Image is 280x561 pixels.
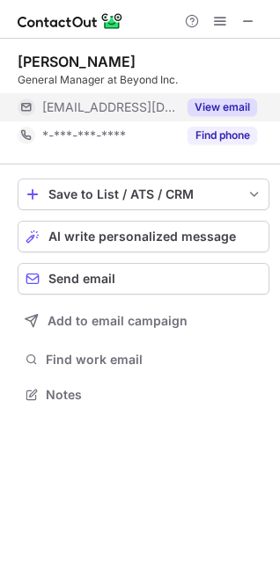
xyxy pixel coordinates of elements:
[18,72,269,88] div: General Manager at Beyond Inc.
[48,187,239,201] div: Save to List / ATS / CRM
[42,99,177,115] span: [EMAIL_ADDRESS][DOMAIN_NAME]
[18,347,269,372] button: Find work email
[18,11,123,32] img: ContactOut v5.3.10
[46,387,262,403] span: Notes
[48,272,115,286] span: Send email
[46,352,262,368] span: Find work email
[188,127,257,144] button: Reveal Button
[18,53,136,70] div: [PERSON_NAME]
[18,263,269,295] button: Send email
[48,314,188,328] span: Add to email campaign
[18,178,269,210] button: save-profile-one-click
[18,305,269,337] button: Add to email campaign
[188,98,257,116] button: Reveal Button
[18,221,269,252] button: AI write personalized message
[48,229,236,244] span: AI write personalized message
[18,382,269,407] button: Notes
